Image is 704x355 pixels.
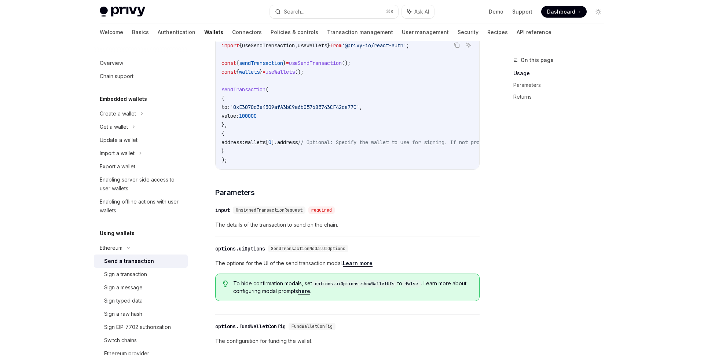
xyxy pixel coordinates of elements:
button: Ask AI [402,5,434,18]
a: Security [458,23,478,41]
a: Policies & controls [271,23,318,41]
a: Basics [132,23,149,41]
span: = [286,60,289,66]
span: address [277,139,298,146]
a: Welcome [100,23,123,41]
span: = [263,69,265,75]
span: ); [221,157,227,163]
span: { [221,95,224,102]
a: Demo [489,8,503,15]
a: Update a wallet [94,133,188,147]
button: Copy the contents from the code block [452,40,462,50]
svg: Tip [223,281,228,287]
span: { [221,130,224,137]
span: value: [221,113,239,119]
span: ⌘ K [386,9,394,15]
span: { [236,60,239,66]
span: FundWalletConfig [291,323,333,329]
span: sendTransaction [239,60,283,66]
span: The options for the UI of the send transaction modal. . [215,259,480,268]
span: sendTransaction [221,86,265,93]
a: User management [402,23,449,41]
span: , [359,104,362,110]
span: wallets [239,69,260,75]
span: (); [295,69,304,75]
a: Transaction management [327,23,393,41]
span: ( [265,86,268,93]
span: { [239,42,242,49]
a: Parameters [513,79,610,91]
a: Wallets [204,23,223,41]
div: Sign typed data [104,296,143,305]
span: ; [406,42,409,49]
span: On this page [521,56,554,65]
span: import [221,42,239,49]
span: address: [221,139,245,146]
a: Usage [513,67,610,79]
span: useWallets [265,69,295,75]
a: Sign EIP-7702 authorization [94,321,188,334]
a: Chain support [94,70,188,83]
span: '@privy-io/react-auth' [342,42,406,49]
a: Enabling offline actions with user wallets [94,195,188,217]
a: Returns [513,91,610,103]
span: 100000 [239,113,257,119]
div: Enabling server-side access to user wallets [100,175,183,193]
a: here [298,288,310,294]
div: Sign a raw hash [104,310,142,318]
span: The details of the transaction to send on the chain. [215,220,480,229]
span: '0xE3070d3e4309afA3bC9a6b057685743CF42da77C' [230,104,359,110]
span: wallets [245,139,265,146]
a: Sign typed data [94,294,188,307]
div: required [308,206,335,214]
span: } [283,60,286,66]
span: , [295,42,298,49]
div: Ethereum [100,244,122,252]
div: options.uiOptions [215,245,265,252]
span: 0 [268,139,271,146]
div: Get a wallet [100,122,128,131]
a: Authentication [158,23,195,41]
div: input [215,206,230,214]
a: Export a wallet [94,160,188,173]
div: Sign EIP-7702 authorization [104,323,171,332]
span: useWallets [298,42,327,49]
h5: Embedded wallets [100,95,147,103]
a: Recipes [487,23,508,41]
a: Enabling server-side access to user wallets [94,173,188,195]
span: (); [342,60,351,66]
a: Support [512,8,532,15]
span: Ask AI [414,8,429,15]
span: useSendTransaction [289,60,342,66]
span: SendTransactionModalUIOptions [271,246,345,252]
div: Create a wallet [100,109,136,118]
a: Sign a message [94,281,188,294]
span: from [330,42,342,49]
a: Switch chains [94,334,188,347]
a: Overview [94,56,188,70]
button: Toggle dark mode [593,6,604,18]
h5: Using wallets [100,229,135,238]
div: Sign a message [104,283,143,292]
code: false [402,280,421,288]
div: Enabling offline actions with user wallets [100,197,183,215]
div: Update a wallet [100,136,137,144]
div: Export a wallet [100,162,135,171]
a: Dashboard [541,6,587,18]
span: Dashboard [547,8,575,15]
div: Send a transaction [104,257,154,266]
button: Search...⌘K [270,5,398,18]
span: UnsignedTransactionRequest [236,207,302,213]
a: Sign a transaction [94,268,188,281]
span: // Optional: Specify the wallet to use for signing. If not provided, the first wallet will be used. [298,139,588,146]
span: } [221,148,224,154]
span: { [236,69,239,75]
span: to: [221,104,230,110]
button: Ask AI [464,40,473,50]
div: Search... [284,7,304,16]
div: Sign a transaction [104,270,147,279]
a: Send a transaction [94,255,188,268]
span: } [260,69,263,75]
div: options.fundWalletConfig [215,323,286,330]
a: Learn more [343,260,373,267]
